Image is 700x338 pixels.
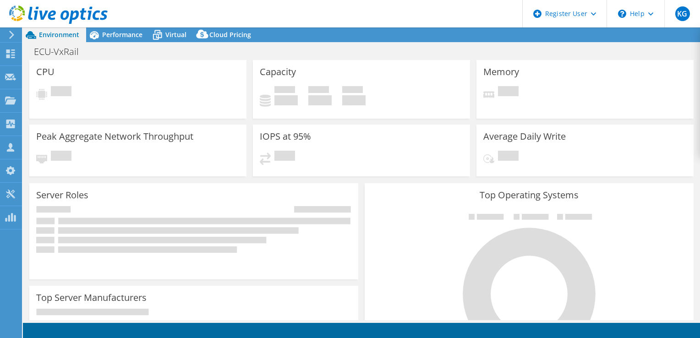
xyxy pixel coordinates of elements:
span: Total [342,86,363,95]
span: Pending [51,151,71,163]
span: Pending [498,151,519,163]
h3: Server Roles [36,190,88,200]
h4: 0 GiB [342,95,366,105]
span: Pending [274,151,295,163]
span: Virtual [165,30,186,39]
h3: Top Operating Systems [372,190,687,200]
svg: \n [618,10,626,18]
span: Pending [51,86,71,98]
h3: Top Server Manufacturers [36,293,147,303]
span: Used [274,86,295,95]
span: KG [675,6,690,21]
span: Free [308,86,329,95]
h3: CPU [36,67,55,77]
h3: IOPS at 95% [260,131,311,142]
h4: 0 GiB [308,95,332,105]
span: Cloud Pricing [209,30,251,39]
span: Performance [102,30,142,39]
h3: Peak Aggregate Network Throughput [36,131,193,142]
h3: Memory [483,67,519,77]
span: Pending [498,86,519,98]
h3: Capacity [260,67,296,77]
h4: 0 GiB [274,95,298,105]
span: Environment [39,30,79,39]
h3: Average Daily Write [483,131,566,142]
h1: ECU-VxRail [30,47,93,57]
